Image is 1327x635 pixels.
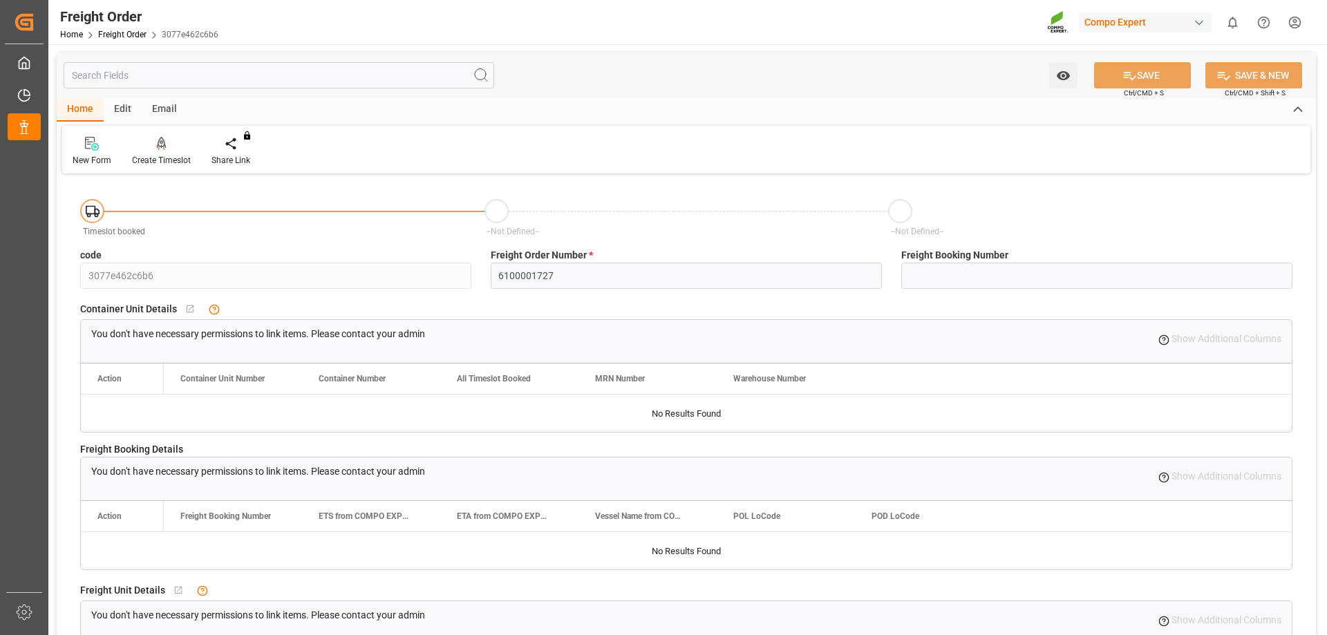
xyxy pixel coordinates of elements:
[1079,12,1212,32] div: Compo Expert
[319,511,411,521] span: ETS from COMPO EXPERT
[457,511,549,521] span: ETA from COMPO EXPERT
[1079,9,1217,35] button: Compo Expert
[1205,62,1302,88] button: SAVE & NEW
[98,30,147,39] a: Freight Order
[595,374,645,383] span: MRN Number
[97,374,122,383] div: Action
[97,511,122,521] div: Action
[104,98,142,122] div: Edit
[901,248,1008,263] span: Freight Booking Number
[319,374,386,383] span: Container Number
[891,227,943,236] span: --Not Defined--
[1124,88,1164,98] span: Ctrl/CMD + S
[180,374,265,383] span: Container Unit Number
[491,248,593,263] span: Freight Order Number
[1248,7,1279,38] button: Help Center
[733,374,806,383] span: Warehouse Number
[60,6,218,27] div: Freight Order
[73,154,111,167] div: New Form
[595,511,688,521] span: Vessel Name from COMPO EXPERT
[91,464,425,479] p: You don't have necessary permissions to link items. Please contact your admin
[487,227,539,236] span: --Not Defined--
[1047,10,1069,35] img: Screenshot%202023-09-29%20at%2010.02.21.png_1712312052.png
[457,374,531,383] span: All Timeslot Booked
[80,248,102,263] span: code
[1225,88,1286,98] span: Ctrl/CMD + Shift + S
[1049,62,1077,88] button: open menu
[91,608,425,623] p: You don't have necessary permissions to link items. Please contact your admin
[180,511,271,521] span: Freight Booking Number
[1217,7,1248,38] button: show 0 new notifications
[872,511,919,521] span: POD LoCode
[64,62,494,88] input: Search Fields
[1094,62,1191,88] button: SAVE
[80,442,183,457] span: Freight Booking Details
[733,511,780,521] span: POL LoCode
[83,227,145,236] span: Timeslot booked
[80,583,165,598] span: Freight Unit Details
[60,30,83,39] a: Home
[132,154,191,167] div: Create Timeslot
[91,327,425,341] p: You don't have necessary permissions to link items. Please contact your admin
[80,302,177,316] span: Container Unit Details
[57,98,104,122] div: Home
[142,98,187,122] div: Email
